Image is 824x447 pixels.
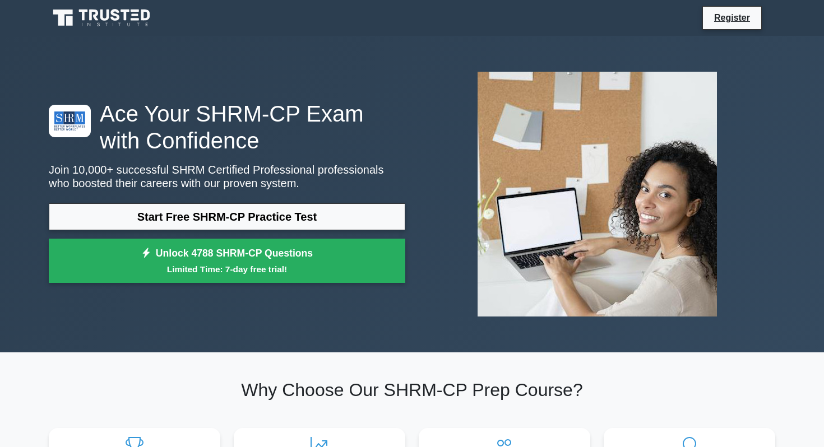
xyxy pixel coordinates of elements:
[49,163,405,190] p: Join 10,000+ successful SHRM Certified Professional professionals who boosted their careers with ...
[63,263,391,276] small: Limited Time: 7-day free trial!
[707,11,757,25] a: Register
[49,379,775,401] h2: Why Choose Our SHRM-CP Prep Course?
[49,100,405,154] h1: Ace Your SHRM-CP Exam with Confidence
[49,239,405,283] a: Unlock 4788 SHRM-CP QuestionsLimited Time: 7-day free trial!
[49,203,405,230] a: Start Free SHRM-CP Practice Test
